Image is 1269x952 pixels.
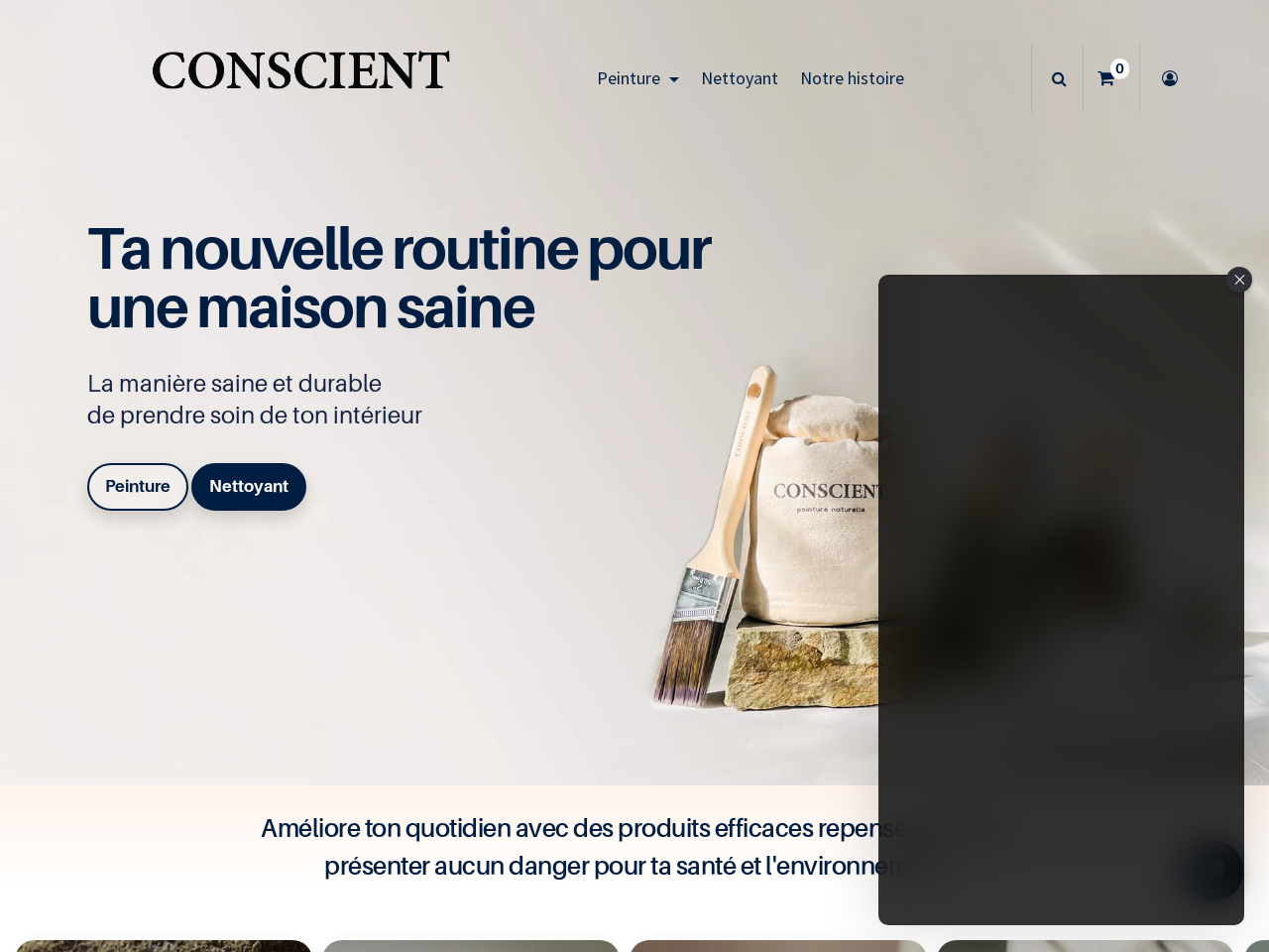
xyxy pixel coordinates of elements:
b: Peinture [105,476,171,496]
a: 0 [1084,44,1139,113]
div: Close [1226,267,1252,293]
h4: Améliore ton quotidien avec des produits efficaces repensés pour ne présenter aucun danger pour t... [238,809,1031,885]
span: Notre histoire [800,66,904,89]
img: Conscient [148,40,454,118]
a: Peinture [87,463,188,511]
a: Peinture [586,44,690,113]
span: Peinture [597,66,660,89]
span: Ta nouvelle routine pour une maison saine [87,212,710,341]
a: Nettoyant [191,463,306,511]
a: Logo of Conscient [148,40,454,118]
div: Tolstoy #3 modal [878,275,1244,925]
button: Open chat widget [17,17,76,76]
p: La manière saine et durable de prendre soin de ton intérieur [87,368,732,431]
span: Nettoyant [701,66,778,89]
sup: 0 [1110,59,1129,78]
b: Nettoyant [209,476,288,496]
